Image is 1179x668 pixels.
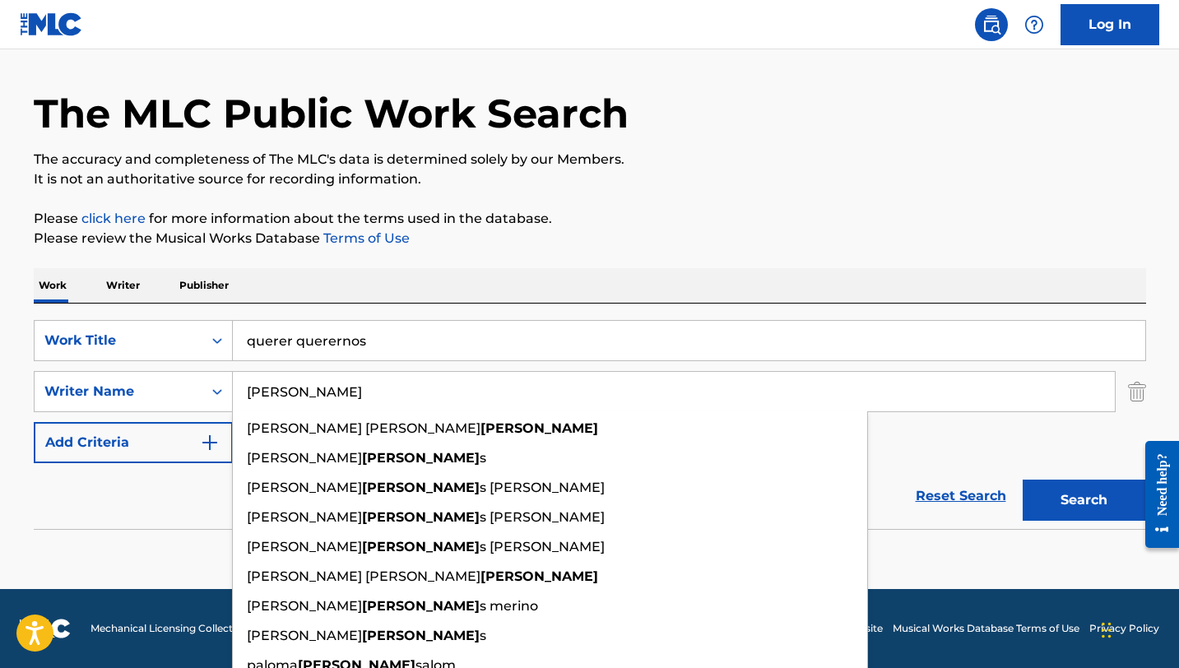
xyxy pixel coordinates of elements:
[20,12,83,36] img: MLC Logo
[34,150,1146,169] p: The accuracy and completeness of The MLC's data is determined solely by our Members.
[247,598,362,614] span: [PERSON_NAME]
[362,509,480,525] strong: [PERSON_NAME]
[247,480,362,495] span: [PERSON_NAME]
[34,89,629,138] h1: The MLC Public Work Search
[247,450,362,466] span: [PERSON_NAME]
[247,420,480,436] span: [PERSON_NAME] [PERSON_NAME]
[362,539,480,554] strong: [PERSON_NAME]
[247,568,480,584] span: [PERSON_NAME] [PERSON_NAME]
[91,621,281,636] span: Mechanical Licensing Collective © 2025
[1018,8,1051,41] div: Help
[1133,428,1179,560] iframe: Resource Center
[1128,371,1146,412] img: Delete Criterion
[1097,589,1179,668] iframe: Chat Widget
[34,169,1146,189] p: It is not an authoritative source for recording information.
[480,420,598,436] strong: [PERSON_NAME]
[200,433,220,452] img: 9d2ae6d4665cec9f34b9.svg
[174,268,234,303] p: Publisher
[362,628,480,643] strong: [PERSON_NAME]
[34,268,72,303] p: Work
[44,382,193,401] div: Writer Name
[907,478,1014,514] a: Reset Search
[320,230,410,246] a: Terms of Use
[480,568,598,584] strong: [PERSON_NAME]
[34,229,1146,248] p: Please review the Musical Works Database
[1061,4,1159,45] a: Log In
[480,598,538,614] span: s merino
[1089,621,1159,636] a: Privacy Policy
[247,628,362,643] span: [PERSON_NAME]
[101,268,145,303] p: Writer
[1102,605,1112,655] div: Drag
[247,539,362,554] span: [PERSON_NAME]
[34,422,233,463] button: Add Criteria
[34,209,1146,229] p: Please for more information about the terms used in the database.
[34,320,1146,529] form: Search Form
[362,598,480,614] strong: [PERSON_NAME]
[362,480,480,495] strong: [PERSON_NAME]
[480,450,486,466] span: s
[247,509,362,525] span: [PERSON_NAME]
[480,628,486,643] span: s
[20,619,71,638] img: logo
[480,539,605,554] span: s [PERSON_NAME]
[975,8,1008,41] a: Public Search
[982,15,1001,35] img: search
[81,211,146,226] a: click here
[362,450,480,466] strong: [PERSON_NAME]
[1024,15,1044,35] img: help
[893,621,1079,636] a: Musical Works Database Terms of Use
[480,480,605,495] span: s [PERSON_NAME]
[44,331,193,350] div: Work Title
[480,509,605,525] span: s [PERSON_NAME]
[1023,480,1146,521] button: Search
